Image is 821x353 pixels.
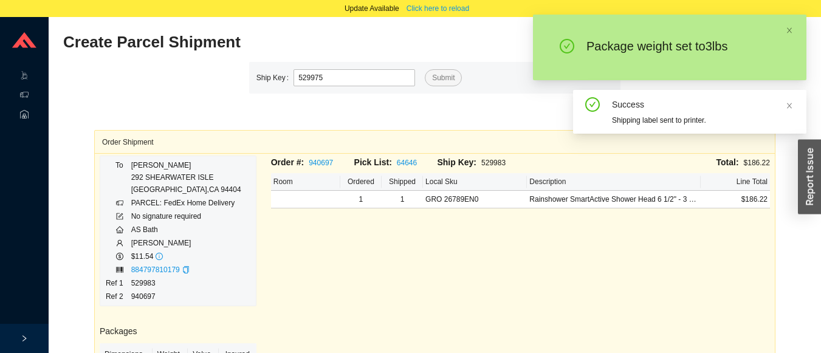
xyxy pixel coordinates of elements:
td: No signature required [131,210,242,223]
div: Package weight set to 3 lb s [586,39,768,53]
button: Submit [425,69,462,86]
td: Ref 2 [105,290,131,303]
td: GRO 26789EN0 [423,191,527,208]
th: Shipped [382,173,423,191]
span: copy [182,266,190,273]
td: 1 [382,191,423,208]
div: Success [612,97,797,112]
span: home [116,226,123,233]
th: Line Total [701,173,770,191]
td: 940697 [131,290,242,303]
td: AS Bath [131,223,242,236]
h3: Packages [100,324,256,338]
span: Total: [716,157,739,167]
div: Shipping label sent to printer. [612,114,797,126]
span: Order #: [271,157,304,167]
span: right [21,335,28,342]
div: Rainshower SmartActive Shower Head 6 1/2" - 3 Sprays - Brushed Nickel Infinity Finish [529,193,698,205]
td: 1 [340,191,382,208]
th: Description [527,173,700,191]
h2: Create Parcel Shipment [63,32,620,53]
td: 529983 [131,276,242,290]
td: PARCEL: FedEx Home Delivery [131,196,242,210]
span: user [116,239,123,247]
td: To [105,159,131,196]
span: Click here to reload [407,2,469,15]
div: Order Shipment [102,131,768,153]
span: check-circle [585,97,600,114]
th: Local Sku [423,173,527,191]
a: 64646 [397,159,417,167]
label: Ship Key [256,69,294,86]
a: 940697 [309,159,333,167]
span: Pick List: [354,157,392,167]
span: form [116,213,123,220]
td: Ref 1 [105,276,131,290]
td: $186.22 [701,191,770,208]
div: [PERSON_NAME] 292 SHEARWATER ISLE [GEOGRAPHIC_DATA] , CA 94404 [131,159,241,196]
td: [PERSON_NAME] [131,236,242,250]
th: Ordered [340,173,382,191]
span: info-circle [156,253,163,260]
a: 884797810179 [131,266,180,274]
span: close [786,102,793,109]
span: barcode [116,266,123,273]
span: close [786,27,793,34]
span: check-circle [560,39,574,56]
div: 529983 [437,156,520,170]
span: Ship Key: [437,157,476,167]
span: dollar [116,253,123,260]
div: Copy [182,264,190,276]
div: $186.22 [520,156,770,170]
td: $11.54 [131,250,242,263]
th: Room [271,173,340,191]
